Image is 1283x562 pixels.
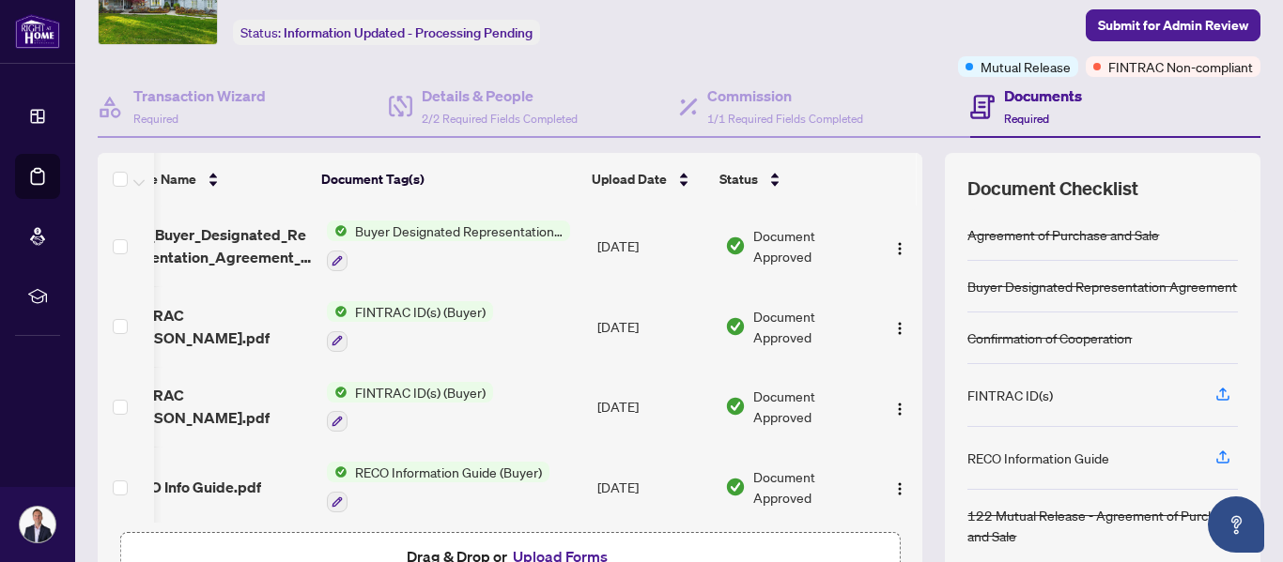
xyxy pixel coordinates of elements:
span: Document Approved [753,306,870,347]
span: (7) File Name [115,169,196,190]
span: Required [1004,112,1049,126]
img: Document Status [725,316,746,337]
span: Buyer Designated Representation Agreement [348,220,570,241]
img: Document Status [725,235,746,256]
span: Status [719,169,758,190]
div: Buyer Designated Representation Agreement [967,276,1237,296]
td: [DATE] [590,286,718,367]
img: Profile Icon [20,507,55,542]
td: [DATE] [590,447,718,527]
span: RECO Information Guide (Buyer) [348,462,549,482]
button: Status IconFINTRAC ID(s) (Buyer) [327,382,493,433]
span: Document Checklist [967,175,1138,202]
button: Status IconRECO Information Guide (Buyer) [327,462,549,512]
span: 371_Buyer_Designated_Representation_Agreement_-_PropTx-[PERSON_NAME].pdf [120,223,312,268]
img: Status Icon [327,220,348,241]
span: Required [133,112,178,126]
th: Document Tag(s) [314,153,584,205]
span: FINTRAC ID(s) (Buyer) [348,301,493,322]
img: Document Status [725,477,746,497]
div: Status: [233,20,540,45]
img: Status Icon [327,462,348,482]
span: FINTRAC [PERSON_NAME].pdf [120,304,312,349]
button: Logo [885,231,915,261]
img: Status Icon [327,382,348,403]
th: (7) File Name [107,153,314,205]
button: Status IconFINTRAC ID(s) (Buyer) [327,301,493,352]
div: Agreement of Purchase and Sale [967,224,1159,245]
span: FINTRAC [PERSON_NAME].pdf [120,384,312,429]
td: [DATE] [590,367,718,448]
button: Logo [885,311,915,342]
button: Status IconBuyer Designated Representation Agreement [327,220,570,271]
h4: Commission [707,84,863,107]
span: FINTRAC Non-compliant [1108,56,1253,77]
th: Upload Date [584,153,712,205]
div: FINTRAC ID(s) [967,385,1053,405]
h4: Documents [1004,84,1082,107]
button: Logo [885,472,915,502]
img: Logo [892,481,907,496]
img: logo [15,14,60,49]
div: Confirmation of Cooperation [967,327,1132,348]
span: Document Approved [753,225,870,266]
span: Upload Date [592,169,667,190]
img: Logo [892,402,907,417]
span: Document Approved [753,386,870,427]
img: Logo [892,321,907,336]
span: 1/1 Required Fields Completed [707,112,863,126]
button: Logo [885,391,915,421]
h4: Details & People [422,84,578,107]
img: Status Icon [327,301,348,322]
td: [DATE] [590,205,718,286]
span: Document Approved [753,466,870,508]
div: 122 Mutual Release - Agreement of Purchase and Sale [967,505,1238,546]
span: 2/2 Required Fields Completed [422,112,578,126]
span: Submit for Admin Review [1098,10,1248,40]
h4: Transaction Wizard [133,84,266,107]
img: Document Status [725,396,746,417]
div: RECO Information Guide [967,448,1109,468]
span: RECO Info Guide.pdf [120,476,261,498]
button: Submit for Admin Review [1086,9,1260,41]
span: Mutual Release [981,56,1071,77]
img: Logo [892,241,907,256]
th: Status [712,153,872,205]
button: Open asap [1208,496,1264,553]
span: FINTRAC ID(s) (Buyer) [348,382,493,403]
span: Information Updated - Processing Pending [284,24,533,41]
